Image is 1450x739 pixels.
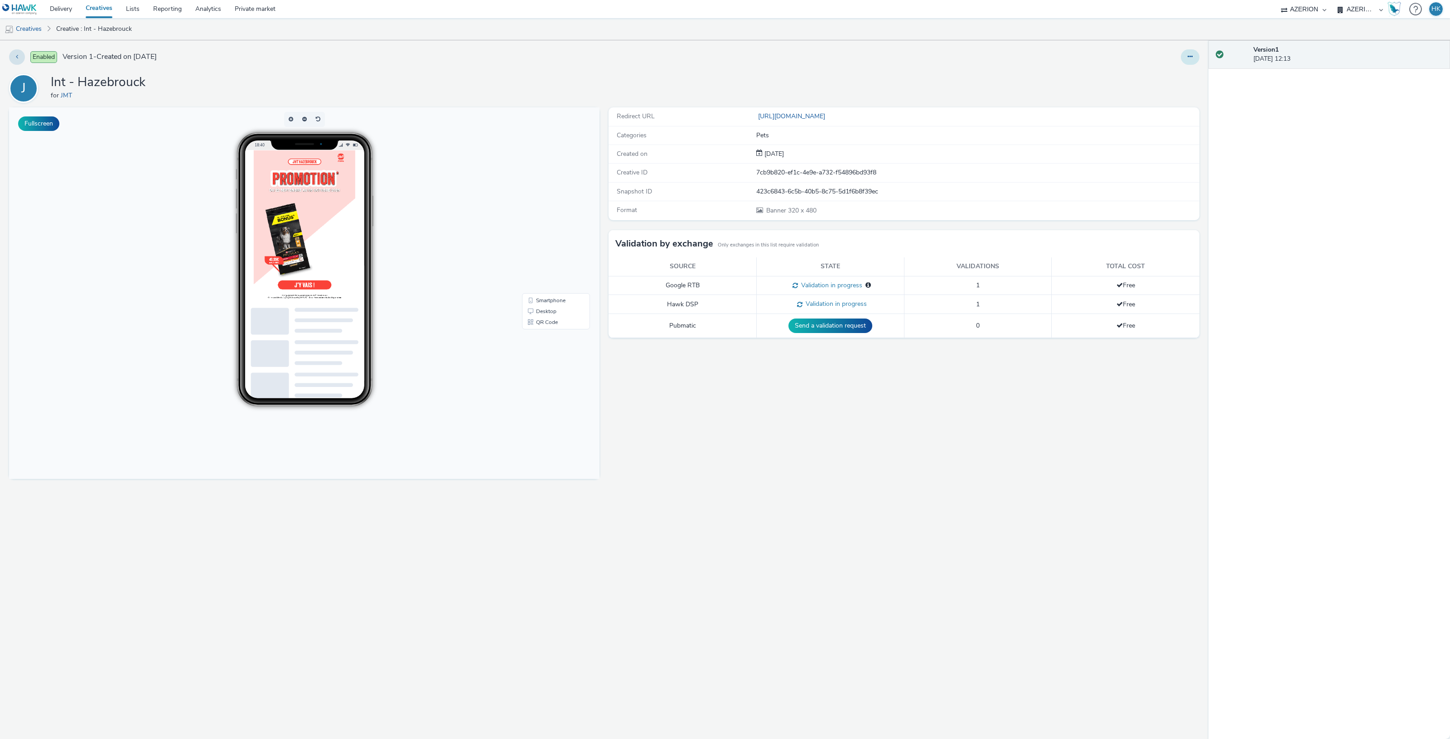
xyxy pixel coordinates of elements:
[1387,2,1405,16] a: Hawk Academy
[9,84,42,92] a: J
[1431,2,1440,16] div: HK
[1253,45,1279,54] strong: Version 1
[527,201,547,207] span: Desktop
[1253,45,1443,64] div: [DATE] 12:13
[527,212,549,217] span: QR Code
[617,168,648,177] span: Creative ID
[63,52,157,62] span: Version 1 - Created on [DATE]
[904,257,1052,276] th: Validations
[976,300,980,309] span: 1
[798,281,862,290] span: Validation in progress
[609,276,756,295] td: Google RTB
[756,257,904,276] th: State
[756,168,1199,177] div: 7cb9b820-ef1c-4e9e-a732-f54896bd93f8
[51,74,145,91] h1: Int - Hazebrouck
[609,295,756,314] td: Hawk DSP
[515,198,579,209] li: Desktop
[245,35,255,40] span: 18:40
[515,188,579,198] li: Smartphone
[1116,281,1135,290] span: Free
[617,150,648,158] span: Created on
[756,187,1199,196] div: 423c6843-6c5b-40b5-8c75-5d1f6b8f39ec
[21,76,26,101] div: J
[1116,300,1135,309] span: Free
[245,43,346,195] img: Advertisement preview
[788,319,872,333] button: Send a validation request
[617,206,637,214] span: Format
[765,206,817,215] span: 320 x 480
[763,150,784,159] div: Creation 22 September 2025, 12:13
[802,299,867,308] span: Validation in progress
[617,131,647,140] span: Categories
[515,209,579,220] li: QR Code
[30,51,57,63] span: Enabled
[766,206,788,215] span: Banner
[609,257,756,276] th: Source
[51,91,61,100] span: for
[763,150,784,158] span: [DATE]
[18,116,59,131] button: Fullscreen
[615,237,713,251] h3: Validation by exchange
[976,321,980,330] span: 0
[61,91,76,100] a: JMT
[756,131,1199,140] div: Pets
[976,281,980,290] span: 1
[1052,257,1199,276] th: Total cost
[617,112,655,121] span: Redirect URL
[2,4,37,15] img: undefined Logo
[52,18,136,40] a: Creative : Int - Hazebrouck
[718,242,819,249] small: Only exchanges in this list require validation
[1116,321,1135,330] span: Free
[1387,2,1401,16] img: Hawk Academy
[756,112,829,121] a: [URL][DOMAIN_NAME]
[527,190,556,196] span: Smartphone
[5,25,14,34] img: mobile
[609,314,756,338] td: Pubmatic
[617,187,652,196] span: Snapshot ID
